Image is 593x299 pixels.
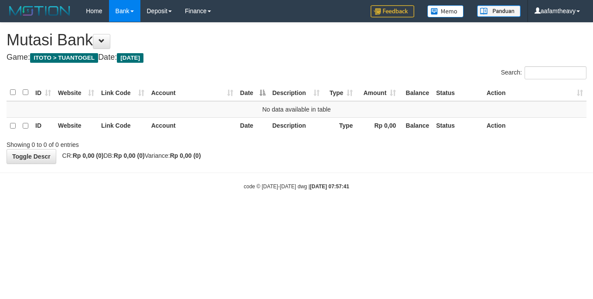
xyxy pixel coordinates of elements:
[32,117,55,134] th: ID
[477,5,521,17] img: panduan.png
[7,4,73,17] img: MOTION_logo.png
[399,117,433,134] th: Balance
[356,117,399,134] th: Rp 0,00
[117,53,143,63] span: [DATE]
[356,84,399,101] th: Amount: activate to sort column ascending
[244,183,349,190] small: code © [DATE]-[DATE] dwg |
[433,84,483,101] th: Status
[7,31,586,49] h1: Mutasi Bank
[170,152,201,159] strong: Rp 0,00 (0)
[269,84,324,101] th: Description: activate to sort column ascending
[55,117,98,134] th: Website
[237,117,269,134] th: Date
[371,5,414,17] img: Feedback.jpg
[7,137,241,149] div: Showing 0 to 0 of 0 entries
[427,5,464,17] img: Button%20Memo.svg
[30,53,98,63] span: ITOTO > TUANTOGEL
[501,66,586,79] label: Search:
[73,152,104,159] strong: Rp 0,00 (0)
[98,84,148,101] th: Link Code: activate to sort column ascending
[7,149,56,164] a: Toggle Descr
[32,84,55,101] th: ID: activate to sort column ascending
[323,84,356,101] th: Type: activate to sort column ascending
[433,117,483,134] th: Status
[7,53,586,62] h4: Game: Date:
[525,66,586,79] input: Search:
[483,84,586,101] th: Action: activate to sort column ascending
[55,84,98,101] th: Website: activate to sort column ascending
[310,183,349,190] strong: [DATE] 07:57:41
[148,117,237,134] th: Account
[399,84,433,101] th: Balance
[323,117,356,134] th: Type
[98,117,148,134] th: Link Code
[269,117,324,134] th: Description
[237,84,269,101] th: Date: activate to sort column descending
[7,101,586,118] td: No data available in table
[483,117,586,134] th: Action
[58,152,201,159] span: CR: DB: Variance:
[148,84,237,101] th: Account: activate to sort column ascending
[114,152,145,159] strong: Rp 0,00 (0)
